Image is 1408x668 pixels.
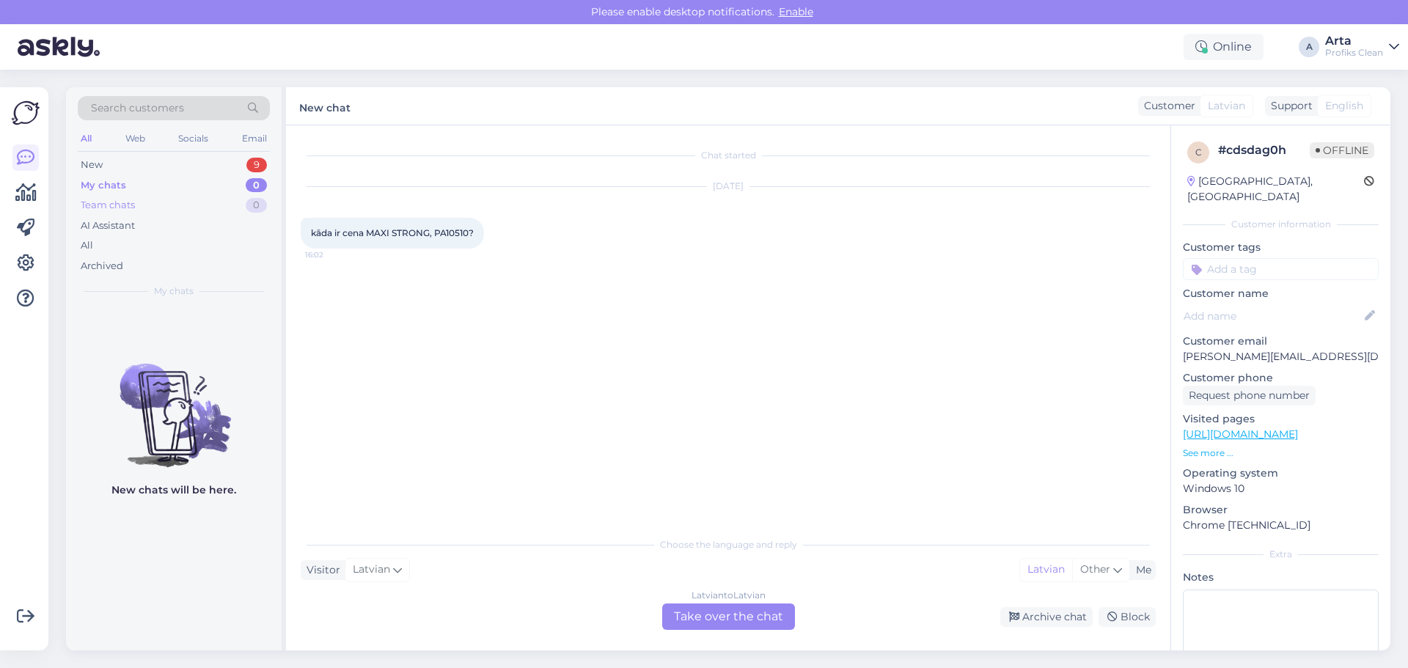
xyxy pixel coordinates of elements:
p: Browser [1183,502,1379,518]
div: Visitor [301,562,340,578]
img: No chats [66,337,282,469]
span: Latvian [353,562,390,578]
p: Visited pages [1183,411,1379,427]
p: New chats will be here. [111,482,236,498]
div: All [81,238,93,253]
div: All [78,129,95,148]
div: My chats [81,178,126,193]
label: New chat [299,96,351,116]
input: Add a tag [1183,258,1379,280]
div: Team chats [81,198,135,213]
div: Socials [175,129,211,148]
span: English [1325,98,1363,114]
p: Customer name [1183,286,1379,301]
span: kāda ir cena MAXI STRONG, PA10510? [311,227,474,238]
p: Windows 10 [1183,481,1379,496]
div: Take over the chat [662,603,795,630]
span: Search customers [91,100,184,116]
div: Archive chat [1000,607,1093,627]
div: 9 [246,158,267,172]
p: See more ... [1183,447,1379,460]
div: Latvian [1020,559,1072,581]
div: Request phone number [1183,386,1316,405]
input: Add name [1184,308,1362,324]
p: Notes [1183,570,1379,585]
span: c [1195,147,1202,158]
div: [DATE] [301,180,1156,193]
div: Email [239,129,270,148]
div: 0 [246,178,267,193]
div: Online [1184,34,1264,60]
div: # cdsdag0h [1218,142,1310,159]
span: Latvian [1208,98,1245,114]
img: Askly Logo [12,99,40,127]
div: Customer information [1183,218,1379,231]
div: [GEOGRAPHIC_DATA], [GEOGRAPHIC_DATA] [1187,174,1364,205]
div: Block [1099,607,1156,627]
a: ArtaProfiks Clean [1325,35,1399,59]
div: Extra [1183,548,1379,561]
p: Customer tags [1183,240,1379,255]
div: Archived [81,259,123,274]
div: Arta [1325,35,1383,47]
span: Other [1080,562,1110,576]
p: Customer email [1183,334,1379,349]
p: Customer phone [1183,370,1379,386]
div: Latvian to Latvian [692,589,766,602]
div: New [81,158,103,172]
p: [PERSON_NAME][EMAIL_ADDRESS][DOMAIN_NAME] [1183,349,1379,364]
p: Chrome [TECHNICAL_ID] [1183,518,1379,533]
div: Choose the language and reply [301,538,1156,551]
div: Chat started [301,149,1156,162]
div: A [1299,37,1319,57]
span: My chats [154,285,194,298]
div: Profiks Clean [1325,47,1383,59]
span: Enable [774,5,818,18]
a: [URL][DOMAIN_NAME] [1183,427,1298,441]
span: 16:02 [305,249,360,260]
div: Support [1265,98,1313,114]
div: Web [122,129,148,148]
p: Operating system [1183,466,1379,481]
div: Me [1130,562,1151,578]
div: AI Assistant [81,219,135,233]
span: Offline [1310,142,1374,158]
div: Customer [1138,98,1195,114]
div: 0 [246,198,267,213]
